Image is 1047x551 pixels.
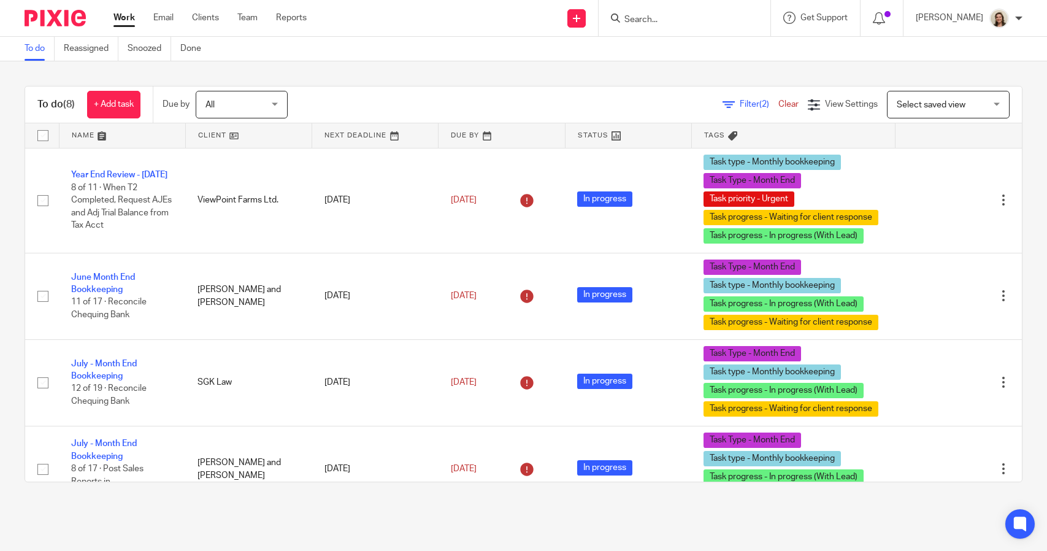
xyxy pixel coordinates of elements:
span: Task progress - In progress (With Lead) [704,469,864,485]
a: Snoozed [128,37,171,61]
td: [DATE] [312,339,439,426]
span: All [205,101,215,109]
span: Task progress - Waiting for client response [704,315,878,330]
span: [DATE] [451,378,477,387]
td: [PERSON_NAME] and [PERSON_NAME] [185,426,312,512]
a: Done [180,37,210,61]
a: + Add task [87,91,140,118]
p: Due by [163,98,190,110]
td: [DATE] [312,426,439,512]
a: Email [153,12,174,24]
td: [DATE] [312,148,439,253]
a: Clients [192,12,219,24]
span: (8) [63,99,75,109]
a: Year End Review - [DATE] [71,171,167,179]
span: [DATE] [451,291,477,300]
span: Task progress - In progress (With Lead) [704,383,864,398]
span: In progress [577,287,632,302]
a: July - Month End Bookkeeping [71,360,137,380]
td: SGK Law [185,339,312,426]
span: 12 of 19 · Reconcile Chequing Bank [71,385,147,406]
p: [PERSON_NAME] [916,12,983,24]
span: Task Type - Month End [704,346,801,361]
a: June Month End Bookkeeping [71,273,135,294]
span: Task progress - Waiting for client response [704,401,878,417]
input: Search [623,15,734,26]
span: Task progress - In progress (With Lead) [704,296,864,312]
span: Task type - Monthly bookkeeping [704,278,841,293]
span: View Settings [825,100,878,109]
span: Task progress - Waiting for client response [704,210,878,225]
span: In progress [577,460,632,476]
span: [DATE] [451,464,477,473]
span: Filter [740,100,778,109]
td: ViewPoint Farms Ltd. [185,148,312,253]
span: Task type - Monthly bookkeeping [704,155,841,170]
h1: To do [37,98,75,111]
span: 8 of 17 · Post Sales Reports in [GEOGRAPHIC_DATA] [71,464,156,498]
span: In progress [577,374,632,389]
a: Clear [778,100,799,109]
span: Task type - Monthly bookkeeping [704,451,841,466]
span: Task Type - Month End [704,260,801,275]
img: Morgan.JPG [989,9,1009,28]
a: Reports [276,12,307,24]
img: Pixie [25,10,86,26]
a: Team [237,12,258,24]
span: Task Type - Month End [704,433,801,448]
a: Work [113,12,135,24]
span: Task type - Monthly bookkeeping [704,364,841,380]
span: Select saved view [897,101,965,109]
span: (2) [759,100,769,109]
span: Task Type - Month End [704,173,801,188]
span: In progress [577,191,632,207]
a: July - Month End Bookkeeping [71,439,137,460]
td: [PERSON_NAME] and [PERSON_NAME] [185,253,312,339]
a: Reassigned [64,37,118,61]
span: Task progress - In progress (With Lead) [704,228,864,244]
span: 8 of 11 · When T2 Completed, Request AJEs and Adj Trial Balance from Tax Acct [71,183,172,230]
span: [DATE] [451,196,477,204]
span: Task priority - Urgent [704,191,794,207]
span: Get Support [800,13,848,22]
a: To do [25,37,55,61]
span: Tags [704,132,725,139]
td: [DATE] [312,253,439,339]
span: 11 of 17 · Reconcile Chequing Bank [71,298,147,320]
